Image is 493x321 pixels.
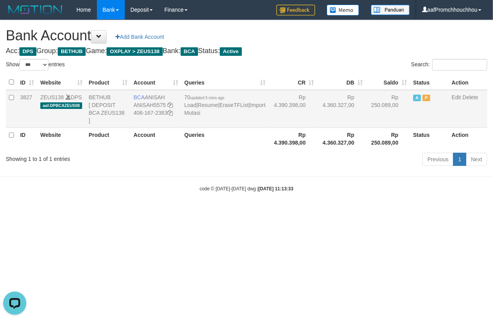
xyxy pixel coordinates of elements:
[58,47,86,56] span: BETHUB
[317,90,366,128] td: Rp 4.360.327,00
[317,75,366,90] th: DB: activate to sort column ascending
[181,128,269,150] th: Queries
[134,94,145,100] span: BCA
[198,102,218,108] a: Resume
[184,102,197,108] a: Load
[131,75,181,90] th: Account: activate to sort column ascending
[37,90,86,128] td: DPS
[422,95,430,101] span: Paused
[86,128,131,150] th: Product
[219,102,248,108] a: EraseTFList
[466,153,487,166] a: Next
[411,59,487,71] label: Search:
[448,75,487,90] th: Action
[366,128,410,150] th: Rp 250.089,00
[17,128,37,150] th: ID
[200,186,293,192] small: code © [DATE]-[DATE] dwg |
[86,90,131,128] td: BETHUB [ DEPOSIT BCA ZEUS138 ]
[410,75,448,90] th: Status
[167,102,173,108] a: Copy ANISAH5575 to clipboard
[317,128,366,150] th: Rp 4.360.327,00
[462,94,478,100] a: Delete
[422,153,453,166] a: Previous
[40,102,82,109] span: aaf-DPBCAZEUS08
[413,95,421,101] span: Active
[184,94,224,100] span: 70
[452,94,461,100] a: Edit
[366,90,410,128] td: Rp 250.089,00
[40,94,64,100] a: ZEUS138
[371,5,410,15] img: panduan.png
[6,152,200,163] div: Showing 1 to 1 of 1 entries
[131,90,181,128] td: ANISAH 406-167-2383
[17,90,37,128] td: 3827
[134,102,166,108] a: ANISAH5575
[184,102,265,116] a: Import Mutasi
[181,75,269,90] th: Queries: activate to sort column ascending
[190,96,224,100] span: updated 5 mins ago
[181,47,198,56] span: BCA
[259,186,293,192] strong: [DATE] 11:13:33
[37,128,86,150] th: Website
[269,128,317,150] th: Rp 4.390.398,00
[6,4,65,16] img: MOTION_logo.png
[184,94,265,116] span: | | |
[448,128,487,150] th: Action
[107,47,162,56] span: OXPLAY > ZEUS138
[269,90,317,128] td: Rp 4.390.398,00
[276,5,315,16] img: Feedback.jpg
[220,47,242,56] span: Active
[6,59,65,71] label: Show entries
[3,3,26,26] button: Open LiveChat chat widget
[6,47,487,55] h4: Acc: Group: Game: Bank: Status:
[19,59,48,71] select: Showentries
[366,75,410,90] th: Saldo: activate to sort column ascending
[17,75,37,90] th: ID: activate to sort column ascending
[432,59,487,71] input: Search:
[131,128,181,150] th: Account
[6,28,487,43] h1: Bank Account
[167,110,173,116] a: Copy 4061672383 to clipboard
[410,128,448,150] th: Status
[453,153,466,166] a: 1
[19,47,36,56] span: DPS
[86,75,131,90] th: Product: activate to sort column ascending
[327,5,359,16] img: Button%20Memo.svg
[110,30,169,43] a: Add Bank Account
[269,75,317,90] th: CR: activate to sort column ascending
[37,75,86,90] th: Website: activate to sort column ascending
